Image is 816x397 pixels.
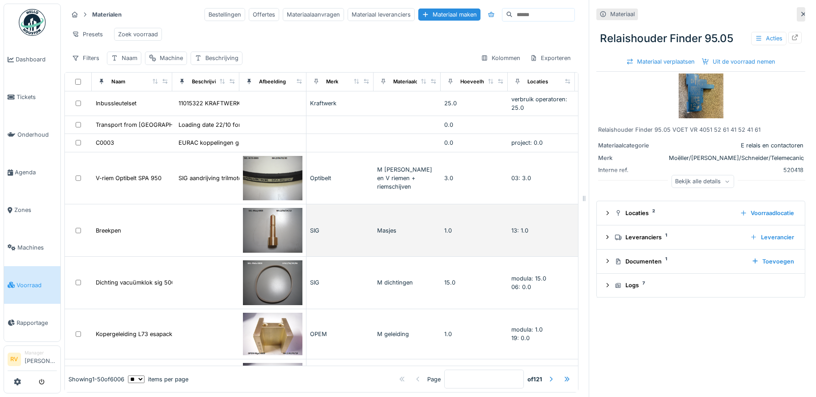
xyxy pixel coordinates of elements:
div: 15.0 [444,278,504,287]
div: 520418 [669,166,803,174]
div: 0.0 [444,138,504,147]
div: Kolommen [477,52,524,65]
img: V-riem Optibelt SPA 950 [243,156,302,201]
summary: Leveranciers1Leverancier [600,229,801,246]
div: SIG aandrijving trilmotor - V-riem Optibelt SP... [178,174,306,182]
img: Dichting vacuümklok sig 500 [243,260,302,305]
div: 0.0 [444,121,504,129]
div: OPEM [310,330,370,338]
span: 06: 0.0 [511,284,531,290]
div: Moëller/[PERSON_NAME]/Schneider/Telemecanique… [669,154,816,162]
span: modula: 1.0 [511,326,543,333]
div: Naam [122,54,137,62]
div: Showing 1 - 50 of 6006 [68,375,124,384]
div: Relaishouder Finder 95.05 VOET VR 4051 52 61 41 52 41 61 [598,125,803,134]
div: Materiaal verplaatsen [623,56,698,68]
summary: Documenten1Toevoegen [600,253,801,270]
span: project: 0.0 [511,139,543,146]
div: M dichtingen [377,278,437,287]
span: Agenda [15,168,57,177]
a: Dashboard [4,41,60,78]
span: Tickets [17,93,57,101]
div: Acties [751,32,786,45]
div: Materiaal leveranciers [348,8,415,21]
div: 3.0 [444,174,504,182]
div: Optibelt [310,174,370,182]
div: Locaties [527,78,548,86]
div: Materiaalcategorie [598,141,665,150]
span: 13: 1.0 [511,227,528,234]
a: RV Manager[PERSON_NAME] [8,350,57,371]
a: Zones [4,191,60,229]
strong: Materialen [89,10,125,19]
div: Beschrijving [192,78,222,86]
div: Transport from [GEOGRAPHIC_DATA] to [GEOGRAPHIC_DATA] [96,121,267,129]
div: Locaties [615,209,733,217]
div: M [PERSON_NAME] en V riemen + riemschijven [377,165,437,191]
summary: Locaties2Voorraadlocatie [600,205,801,221]
div: C0003 [96,138,114,147]
li: RV [8,353,21,366]
div: Documenten [615,257,744,266]
div: Loading date 22/10 for both customers Del... [178,121,301,129]
div: Materiaal maken [418,9,480,21]
span: 19: 0.0 [511,335,530,341]
div: Breekpen [96,226,121,235]
div: Relaishouder Finder 95.05 [596,27,805,50]
div: Kraftwerk [310,99,370,108]
div: M geleiding [377,330,437,338]
span: Dashboard [16,55,57,64]
img: Badge_color-CXgf-gQk.svg [19,9,46,36]
span: Rapportage [17,319,57,327]
div: Masjes [377,226,437,235]
div: Logs [615,281,794,289]
a: Voorraad [4,266,60,304]
img: Kopergeleiding L73 esapack [243,313,302,355]
span: Voorraad [17,281,57,289]
img: Breekpen [243,208,302,253]
div: Inbussleutelset [96,99,136,108]
div: Materiaalaanvragen [283,8,344,21]
li: [PERSON_NAME] [25,350,57,369]
div: Bekijk alle details [671,175,734,188]
div: Materiaal [610,10,635,18]
img: Relaishouder Finder 95.05 [679,73,723,118]
div: Leverancier [747,231,798,243]
div: Kopergeleiding L73 esapack [96,330,172,338]
div: items per page [128,375,188,384]
a: Tickets [4,78,60,116]
div: Voorraadlocatie [736,207,798,219]
span: Machines [17,243,57,252]
div: Leveranciers [615,233,743,242]
div: Naam [111,78,125,86]
div: Merk [326,78,338,86]
div: EURAC koppelingen galva 20 X HL 50L150-€15/stuk... [178,138,327,147]
div: Offertes [249,8,279,21]
a: Agenda [4,154,60,191]
span: verbruik operatoren: 25.0 [511,96,567,111]
div: E relais en contactoren [669,141,803,150]
div: Manager [25,350,57,356]
div: Dichting vacuümklok sig 500 [96,278,175,287]
div: Filters [68,52,103,65]
div: SIG [310,226,370,235]
a: Rapportage [4,304,60,341]
a: Machines [4,229,60,267]
div: 1.0 [444,226,504,235]
div: V-riem Optibelt SPA 950 [96,174,161,182]
div: Afbeelding [259,78,286,86]
div: 11015322 KRAFTWERK INBUSSLEUTELSET 10DELIG 3604 [178,99,336,108]
div: Beschrijving [205,54,238,62]
div: Toevoegen [748,255,798,268]
div: Hoeveelheid [460,78,492,86]
a: Onderhoud [4,116,60,154]
div: Materiaalcategorie [393,78,438,86]
span: Zones [14,206,57,214]
div: 1.0 [444,330,504,338]
strong: of 121 [527,375,542,384]
div: Interne ref. [598,166,665,174]
div: Bestellingen [204,8,245,21]
div: Exporteren [526,52,575,65]
div: Zoek voorraad [118,30,158,39]
div: SIG [310,278,370,287]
